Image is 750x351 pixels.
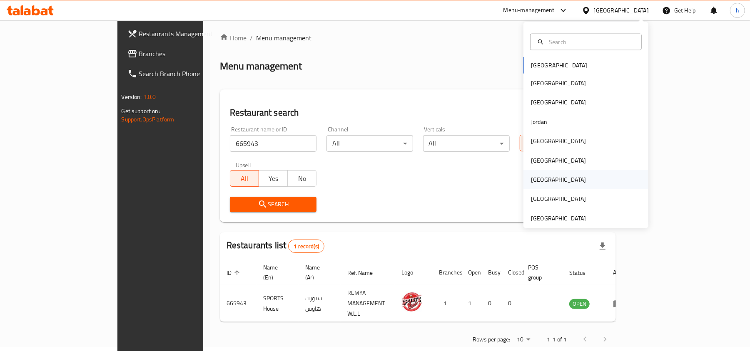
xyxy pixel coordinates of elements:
[473,334,510,345] p: Rows per page:
[569,299,590,309] span: OPEN
[520,135,549,151] button: All
[341,285,395,322] td: REMYA MANAGEMENT W.L.L
[121,44,243,64] a: Branches
[121,24,243,44] a: Restaurants Management
[143,91,156,102] span: 1.0.0
[593,236,613,256] div: Export file
[501,260,521,285] th: Closed
[347,268,384,278] span: Ref. Name
[259,170,288,187] button: Yes
[139,69,236,79] span: Search Branch Phone
[220,59,302,73] h2: Menu management
[122,106,160,116] span: Get support on:
[531,214,586,223] div: [GEOGRAPHIC_DATA]
[220,33,616,43] nav: breadcrumb
[531,156,586,165] div: [GEOGRAPHIC_DATA]
[594,6,649,15] div: [GEOGRAPHIC_DATA]
[736,6,739,15] span: h
[528,262,553,282] span: POS group
[122,114,174,125] a: Support.OpsPlatform
[287,170,316,187] button: No
[230,170,259,187] button: All
[230,135,316,152] input: Search for restaurant name or ID..
[531,136,586,146] div: [GEOGRAPHIC_DATA]
[432,260,461,285] th: Branches
[432,285,461,322] td: 1
[288,240,324,253] div: Total records count
[569,268,596,278] span: Status
[230,106,606,119] h2: Restaurant search
[291,173,313,185] span: No
[262,173,284,185] span: Yes
[234,173,256,185] span: All
[461,260,481,285] th: Open
[481,260,501,285] th: Busy
[423,135,510,152] div: All
[263,262,289,282] span: Name (En)
[513,334,533,346] div: Rows per page:
[305,262,331,282] span: Name (Ar)
[613,299,628,309] div: Menu
[121,64,243,84] a: Search Branch Phone
[531,194,586,203] div: [GEOGRAPHIC_DATA]
[236,162,251,168] label: Upsell
[227,239,324,253] h2: Restaurants list
[230,197,316,212] button: Search
[122,91,142,102] span: Version:
[257,285,299,322] td: SPORTS House
[546,37,636,46] input: Search
[606,260,635,285] th: Action
[531,175,586,184] div: [GEOGRAPHIC_DATA]
[531,98,586,107] div: [GEOGRAPHIC_DATA]
[139,49,236,59] span: Branches
[547,334,567,345] p: 1-1 of 1
[531,79,586,88] div: [GEOGRAPHIC_DATA]
[481,285,501,322] td: 0
[250,33,253,43] li: /
[401,292,422,312] img: SPORTS House
[395,260,432,285] th: Logo
[299,285,341,322] td: سبورت هاوس
[461,285,481,322] td: 1
[326,135,413,152] div: All
[501,285,521,322] td: 0
[220,260,635,322] table: enhanced table
[139,29,236,39] span: Restaurants Management
[227,268,242,278] span: ID
[503,5,555,15] div: Menu-management
[237,199,310,210] span: Search
[256,33,311,43] span: Menu management
[289,242,324,250] span: 1 record(s)
[531,117,547,126] div: Jordan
